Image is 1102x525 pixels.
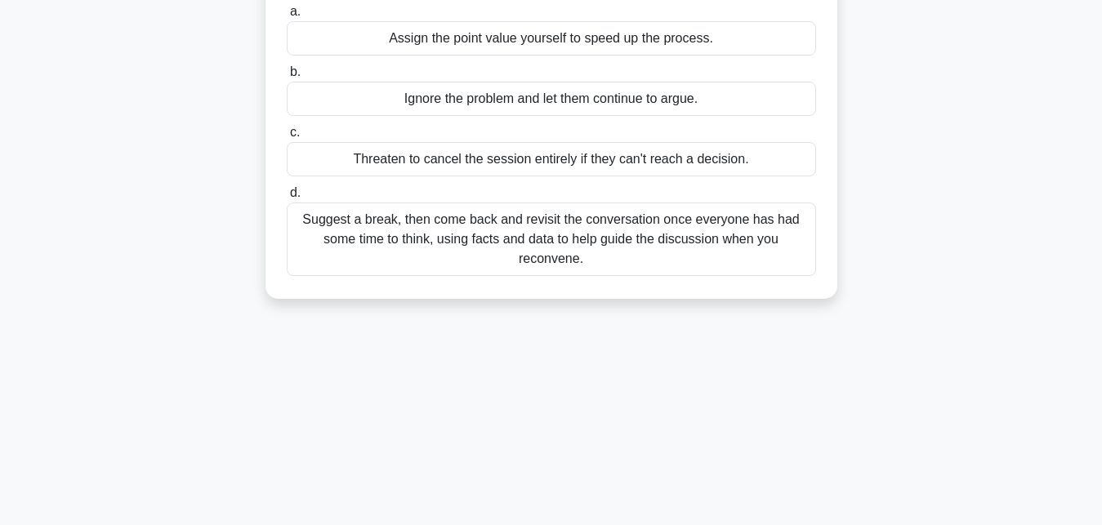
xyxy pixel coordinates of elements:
[287,202,816,276] div: Suggest a break, then come back and revisit the conversation once everyone has had some time to t...
[287,21,816,56] div: Assign the point value yourself to speed up the process.
[287,82,816,116] div: Ignore the problem and let them continue to argue.
[290,4,301,18] span: a.
[290,125,300,139] span: c.
[287,142,816,176] div: Threaten to cancel the session entirely if they can't reach a decision.
[290,185,301,199] span: d.
[290,65,301,78] span: b.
